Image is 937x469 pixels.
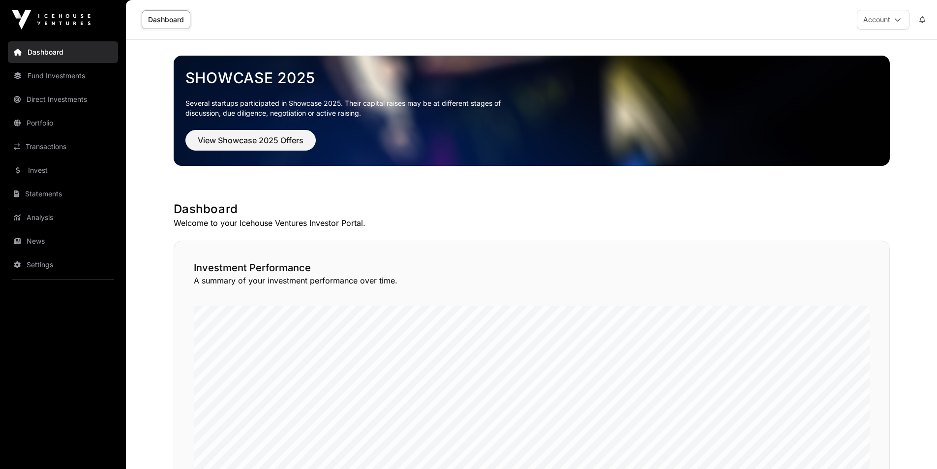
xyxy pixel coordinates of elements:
button: View Showcase 2025 Offers [185,130,316,151]
a: News [8,230,118,252]
span: View Showcase 2025 Offers [198,134,303,146]
img: Icehouse Ventures Logo [12,10,91,30]
iframe: Chat Widget [888,422,937,469]
a: Invest [8,159,118,181]
a: Dashboard [142,10,190,29]
a: Fund Investments [8,65,118,87]
p: A summary of your investment performance over time. [194,275,870,286]
p: Welcome to your Icehouse Ventures Investor Portal. [174,217,890,229]
a: Portfolio [8,112,118,134]
a: Showcase 2025 [185,69,878,87]
a: Direct Investments [8,89,118,110]
p: Several startups participated in Showcase 2025. Their capital raises may be at different stages o... [185,98,516,118]
a: Analysis [8,207,118,228]
img: Showcase 2025 [174,56,890,166]
a: Transactions [8,136,118,157]
h1: Dashboard [174,201,890,217]
a: Statements [8,183,118,205]
h2: Investment Performance [194,261,870,275]
a: Settings [8,254,118,276]
a: Dashboard [8,41,118,63]
button: Account [857,10,909,30]
a: View Showcase 2025 Offers [185,140,316,150]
